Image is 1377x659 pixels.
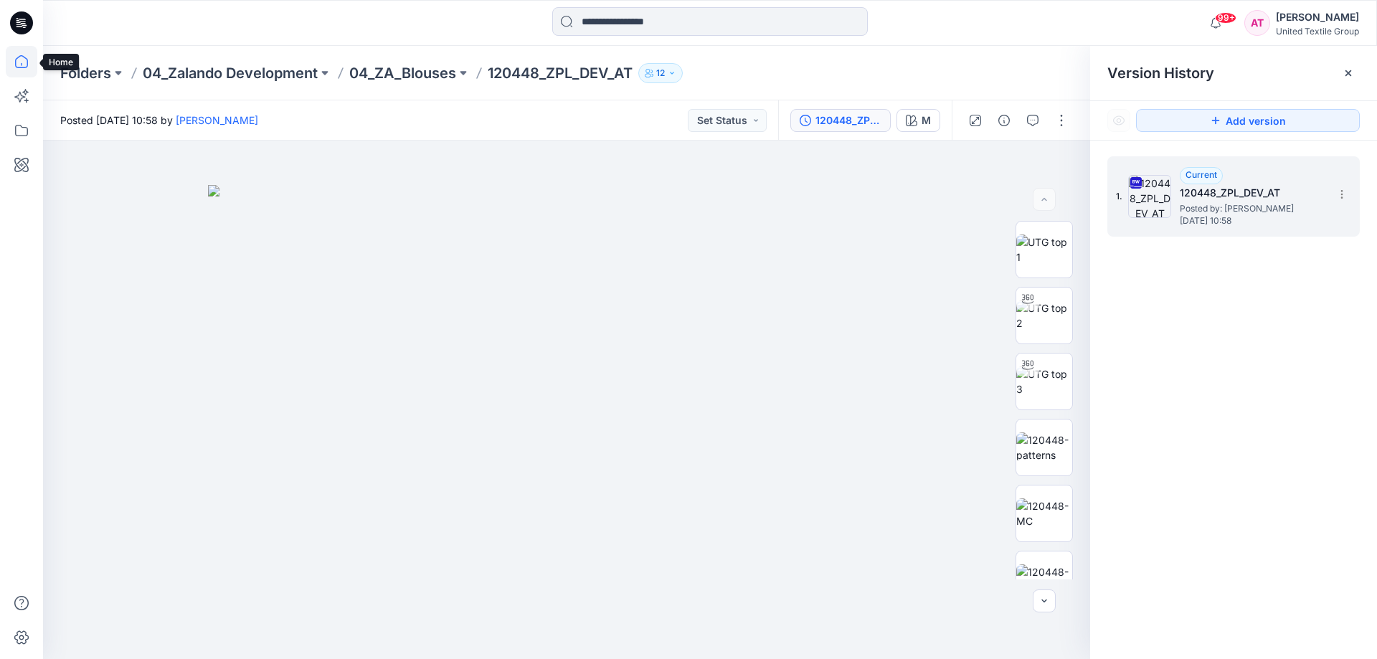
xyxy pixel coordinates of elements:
div: AT [1244,10,1270,36]
h5: 120448_ZPL_DEV_AT [1180,184,1323,202]
img: UTG top 3 [1016,366,1072,397]
img: 120448-patterns [1016,432,1072,463]
div: [PERSON_NAME] [1276,9,1359,26]
button: 120448_ZPL_DEV_AT [790,109,891,132]
div: United Textile Group [1276,26,1359,37]
span: Current [1186,169,1217,180]
span: 99+ [1215,12,1236,24]
div: 120448_ZPL_DEV_AT [815,113,881,128]
button: Show Hidden Versions [1107,109,1130,132]
a: 04_Zalando Development [143,63,318,83]
div: M [922,113,931,128]
a: 04_ZA_Blouses [349,63,456,83]
p: 120448_ZPL_DEV_AT [488,63,633,83]
img: UTG top 1 [1016,234,1072,265]
span: Posted by: Anastasija Trusakova [1180,202,1323,216]
p: 12 [656,65,665,81]
button: Add version [1136,109,1360,132]
span: Posted [DATE] 10:58 by [60,113,258,128]
span: Version History [1107,65,1214,82]
img: UTG top 2 [1016,300,1072,331]
span: 1. [1116,190,1122,203]
img: 120448-MC [1016,498,1072,528]
img: 120448_ZPL_DEV_AT [1128,175,1171,218]
button: Close [1343,67,1354,79]
a: Folders [60,63,111,83]
button: M [896,109,940,132]
a: [PERSON_NAME] [176,114,258,126]
span: [DATE] 10:58 [1180,216,1323,226]
button: Details [993,109,1016,132]
img: 120448-wrkm [1016,564,1072,594]
button: 12 [638,63,683,83]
